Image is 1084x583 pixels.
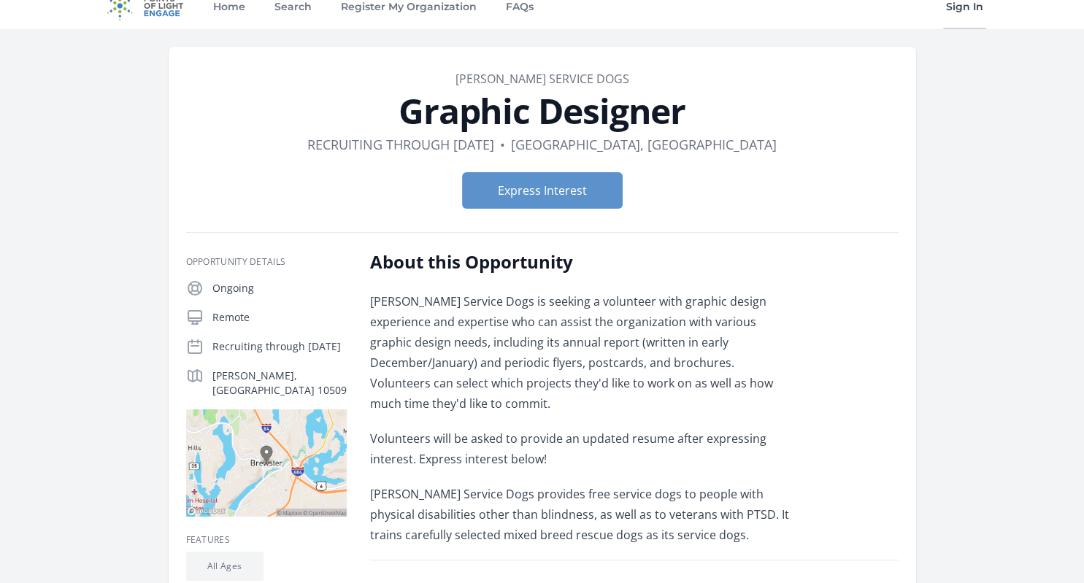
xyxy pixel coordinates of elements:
a: [PERSON_NAME] Service Dogs [455,71,629,87]
p: Ongoing [212,281,347,296]
div: • [500,134,505,155]
p: Volunteers will be asked to provide an updated resume after expressing interest. Express interest... [370,428,797,469]
li: All Ages [186,552,264,581]
button: Express Interest [462,172,623,209]
p: Recruiting through [DATE] [212,339,347,354]
dd: [GEOGRAPHIC_DATA], [GEOGRAPHIC_DATA] [511,134,777,155]
h3: Opportunity Details [186,256,347,268]
p: [PERSON_NAME] Service Dogs provides free service dogs to people with physical disabilities other ... [370,484,797,545]
h1: Graphic Designer [186,93,899,128]
dd: Recruiting through [DATE] [307,134,494,155]
p: Remote [212,310,347,325]
img: Map [186,409,347,517]
p: [PERSON_NAME] Service Dogs is seeking a volunteer with graphic design experience and expertise wh... [370,291,797,414]
h3: Features [186,534,347,546]
h2: About this Opportunity [370,250,797,274]
p: [PERSON_NAME], [GEOGRAPHIC_DATA] 10509 [212,368,347,398]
